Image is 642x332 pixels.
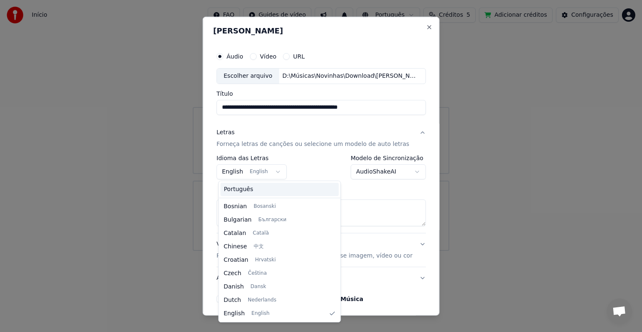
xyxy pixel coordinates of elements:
[224,229,246,238] span: Catalan
[255,257,276,263] span: Hrvatski
[224,309,245,318] span: English
[224,256,248,264] span: Croatian
[254,203,276,210] span: Bosanski
[224,269,241,278] span: Czech
[254,243,264,250] span: 中文
[252,310,270,317] span: English
[224,216,252,224] span: Bulgarian
[253,230,269,237] span: Català
[248,297,276,304] span: Nederlands
[224,296,241,304] span: Dutch
[224,202,247,211] span: Bosnian
[251,283,266,290] span: Dansk
[224,185,253,194] span: Português
[224,243,247,251] span: Chinese
[258,217,286,223] span: Български
[248,270,267,277] span: Čeština
[224,283,244,291] span: Danish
